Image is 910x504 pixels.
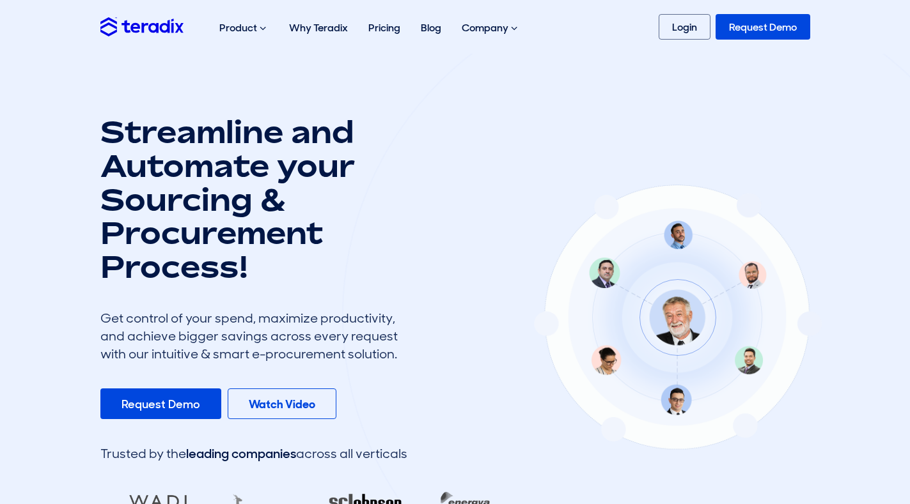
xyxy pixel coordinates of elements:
[279,8,358,48] a: Why Teradix
[411,8,451,48] a: Blog
[100,309,407,363] div: Get control of your spend, maximize productivity, and achieve bigger savings across every request...
[100,388,221,419] a: Request Demo
[659,14,710,40] a: Login
[100,445,407,462] div: Trusted by the across all verticals
[451,8,530,49] div: Company
[209,8,279,49] div: Product
[249,397,315,412] b: Watch Video
[358,8,411,48] a: Pricing
[100,115,407,284] h1: Streamline and Automate your Sourcing & Procurement Process!
[228,388,336,419] a: Watch Video
[100,17,184,36] img: Teradix logo
[186,445,296,462] span: leading companies
[716,14,810,40] a: Request Demo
